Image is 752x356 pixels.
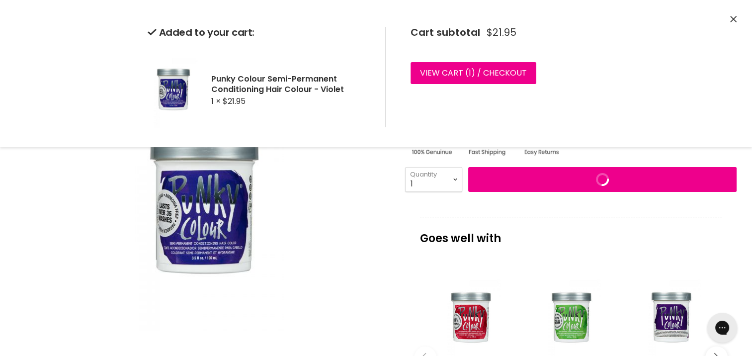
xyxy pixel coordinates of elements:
h2: Added to your cart: [148,27,369,38]
select: Quantity [405,167,462,192]
a: View cart (1) / Checkout [411,62,536,84]
img: Punky Colour Semi-Permanent Conditioning Hair Colour - Violet [148,52,197,128]
span: 1 × [211,95,221,107]
iframe: Gorgias live chat messenger [702,309,742,346]
img: Punky Colour Semi-Permanent Conditioning Hair Colour - Violet [119,82,283,331]
p: Goes well with [420,217,722,250]
span: 1 [469,67,471,79]
button: Close [730,14,737,25]
span: Cart subtotal [411,25,480,39]
span: $21.95 [223,95,246,107]
span: $21.95 [487,27,516,38]
h2: Punky Colour Semi-Permanent Conditioning Hair Colour - Violet [211,74,369,94]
